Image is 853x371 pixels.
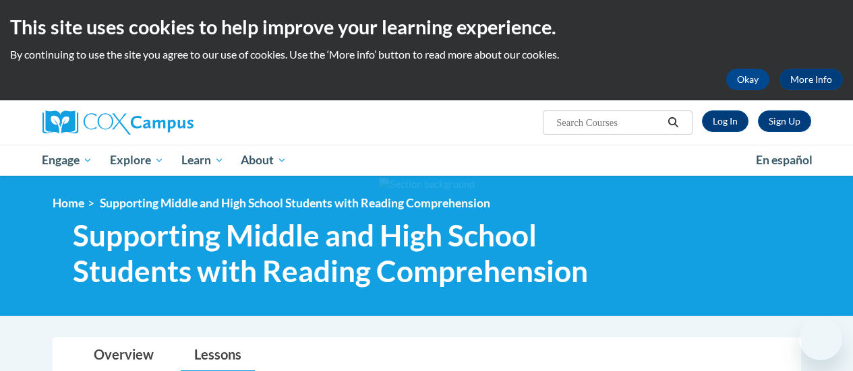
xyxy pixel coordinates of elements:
[758,110,811,132] a: Register
[241,152,287,168] span: About
[173,145,233,176] a: Learn
[756,153,813,167] span: En español
[34,145,102,176] a: Engage
[232,145,295,176] a: About
[726,69,769,90] button: Okay
[101,145,173,176] a: Explore
[555,114,663,131] input: Search Courses
[799,317,842,360] iframe: Button to launch messaging window
[100,196,490,210] span: Supporting Middle and High School Students with Reading Comprehension
[663,114,683,131] button: Search
[780,69,843,90] a: More Info
[73,217,629,289] span: Supporting Middle and High School Students with Reading Comprehension
[379,177,475,192] img: Section background
[53,196,84,210] a: Home
[181,152,224,168] span: Learn
[32,145,821,176] div: Main menu
[10,47,843,62] p: By continuing to use the site you agree to our use of cookies. Use the ‘More info’ button to read...
[110,152,164,168] span: Explore
[42,110,194,135] img: Cox Campus
[10,13,843,40] h2: This site uses cookies to help improve your learning experience.
[747,146,821,174] a: En español
[42,110,285,135] a: Cox Campus
[42,152,92,168] span: Engage
[702,110,748,132] a: Log In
